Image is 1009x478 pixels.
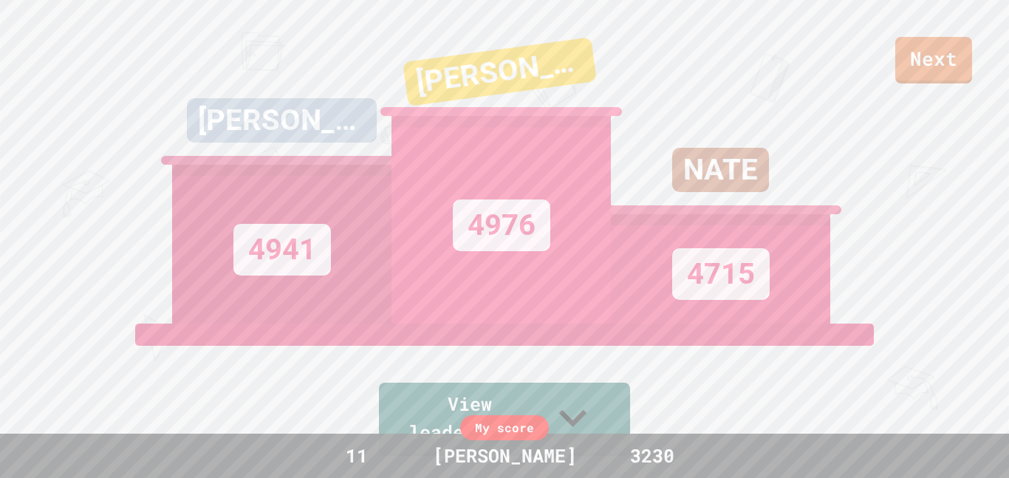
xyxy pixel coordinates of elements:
div: [PERSON_NAME] [418,442,592,470]
div: 11 [301,442,412,470]
div: [PERSON_NAME] [187,98,377,143]
div: My score [460,415,549,440]
div: 4976 [453,199,550,251]
a: Next [895,37,972,83]
div: NATE [672,148,769,192]
a: View leaderboard [379,383,630,456]
div: 4715 [672,248,770,300]
div: 4941 [233,224,331,276]
div: 3230 [597,442,708,470]
div: [PERSON_NAME] [403,37,597,106]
